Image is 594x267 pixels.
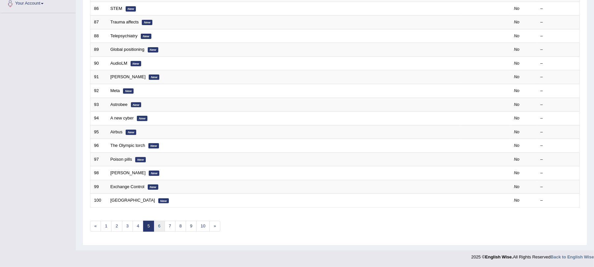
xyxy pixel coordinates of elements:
[514,129,520,134] em: No
[131,61,141,66] em: New
[541,88,576,94] div: –
[141,34,151,39] em: New
[514,88,520,93] em: No
[101,221,111,232] a: 1
[148,184,158,190] em: New
[541,143,576,149] div: –
[90,56,107,70] td: 90
[90,2,107,16] td: 86
[90,180,107,194] td: 99
[135,157,146,162] em: New
[110,102,128,107] a: Astrobee
[122,221,133,232] a: 3
[514,198,520,203] em: No
[90,16,107,29] td: 87
[551,254,594,259] a: Back to English Wise
[514,74,520,79] em: No
[514,102,520,107] em: No
[471,250,594,260] div: 2025 © All Rights Reserved
[158,198,169,204] em: New
[123,88,134,94] em: New
[110,6,122,11] a: STEM
[541,184,576,190] div: –
[142,20,152,25] em: New
[90,152,107,166] td: 97
[541,129,576,135] div: –
[514,33,520,38] em: No
[196,221,209,232] a: 10
[110,74,146,79] a: [PERSON_NAME]
[110,198,155,203] a: [GEOGRAPHIC_DATA]
[514,116,520,120] em: No
[541,19,576,25] div: –
[110,116,134,120] a: A new cyber
[541,197,576,204] div: –
[90,70,107,84] td: 91
[90,29,107,43] td: 88
[90,43,107,57] td: 89
[110,170,146,175] a: [PERSON_NAME]
[90,98,107,112] td: 93
[148,143,159,149] em: New
[90,194,107,208] td: 100
[110,19,139,24] a: Trauma affects
[541,60,576,67] div: –
[541,47,576,53] div: –
[137,116,147,121] em: New
[514,143,520,148] em: No
[126,6,136,12] em: New
[541,156,576,163] div: –
[90,221,101,232] a: «
[514,61,520,66] em: No
[514,6,520,11] em: No
[541,74,576,80] div: –
[514,170,520,175] em: No
[541,115,576,121] div: –
[149,171,159,176] em: New
[175,221,186,232] a: 8
[514,47,520,52] em: No
[133,221,143,232] a: 4
[514,157,520,162] em: No
[90,112,107,125] td: 94
[90,84,107,98] td: 92
[90,125,107,139] td: 95
[148,47,158,52] em: New
[111,221,122,232] a: 2
[110,88,120,93] a: Meta
[541,33,576,39] div: –
[165,221,175,232] a: 7
[110,157,132,162] a: Poison pills
[110,33,138,38] a: Telepsychiatry
[541,102,576,108] div: –
[143,221,154,232] a: 5
[154,221,165,232] a: 6
[90,166,107,180] td: 98
[514,19,520,24] em: No
[209,221,220,232] a: »
[110,61,127,66] a: AudioLM
[131,102,141,108] em: New
[541,170,576,176] div: –
[485,254,513,259] strong: English Wise.
[186,221,197,232] a: 9
[541,6,576,12] div: –
[110,47,144,52] a: Global positioning
[110,184,144,189] a: Exchange Control
[90,139,107,153] td: 96
[514,184,520,189] em: No
[110,129,123,134] a: Airbus
[149,75,159,80] em: New
[126,130,136,135] em: New
[110,143,145,148] a: The Olympic torch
